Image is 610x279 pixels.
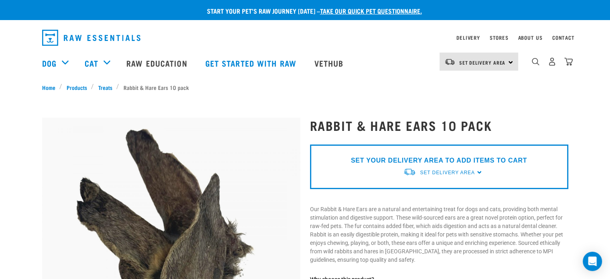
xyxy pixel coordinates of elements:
[118,47,197,79] a: Raw Education
[310,118,568,132] h1: Rabbit & Hare Ears 10 pack
[459,61,506,64] span: Set Delivery Area
[42,83,568,92] nav: breadcrumbs
[197,47,306,79] a: Get started with Raw
[420,170,474,175] span: Set Delivery Area
[62,83,91,92] a: Products
[310,205,568,264] p: Our Rabbit & Hare Ears are a natural and entertaining treat for dogs and cats, providing both men...
[94,83,116,92] a: Treats
[320,9,422,12] a: take our quick pet questionnaire.
[42,30,140,46] img: Raw Essentials Logo
[490,36,509,39] a: Stores
[583,252,602,271] div: Open Intercom Messenger
[564,57,573,66] img: home-icon@2x.png
[36,26,575,49] nav: dropdown navigation
[444,58,455,65] img: van-moving.png
[42,57,57,69] a: Dog
[85,57,98,69] a: Cat
[548,57,556,66] img: user.png
[351,156,527,165] p: SET YOUR DELIVERY AREA TO ADD ITEMS TO CART
[306,47,354,79] a: Vethub
[456,36,480,39] a: Delivery
[42,83,60,92] a: Home
[403,168,416,176] img: van-moving.png
[552,36,575,39] a: Contact
[518,36,542,39] a: About Us
[532,58,539,65] img: home-icon-1@2x.png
